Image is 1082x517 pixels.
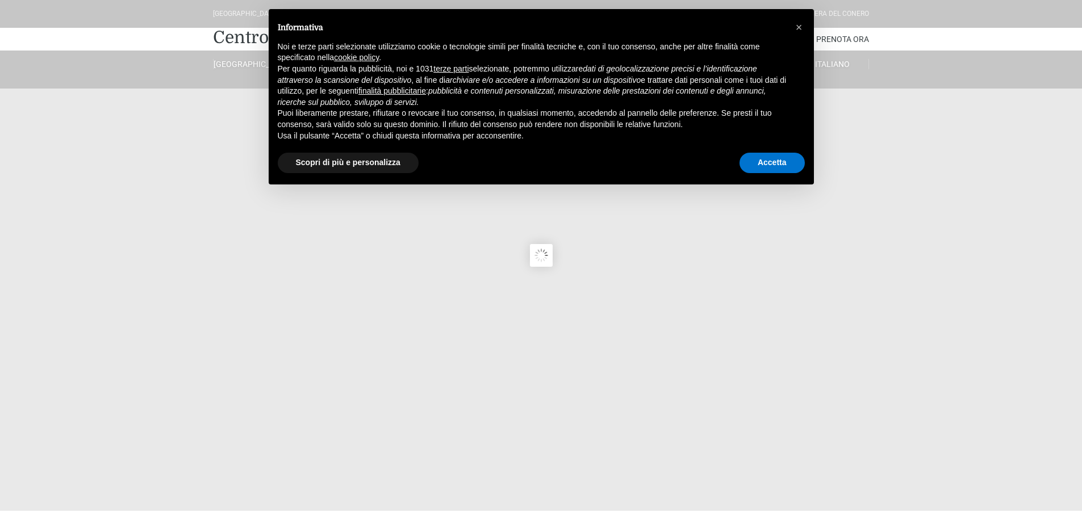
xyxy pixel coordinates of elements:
[790,18,808,36] button: Chiudi questa informativa
[278,64,787,108] p: Per quanto riguarda la pubblicità, noi e 1031 selezionate, potremmo utilizzare , al fine di e tra...
[740,153,805,173] button: Accetta
[213,59,286,69] a: [GEOGRAPHIC_DATA]
[213,26,432,49] a: Centro Vacanze De Angelis
[803,9,869,19] div: Riviera Del Conero
[278,41,787,64] p: Noi e terze parti selezionate utilizziamo cookie o tecnologie simili per finalità tecniche e, con...
[433,64,469,75] button: terze parti
[358,86,426,97] button: finalità pubblicitarie
[796,21,803,33] span: ×
[815,60,850,69] span: Italiano
[278,64,757,85] em: dati di geolocalizzazione precisi e l’identificazione attraverso la scansione del dispositivo
[213,9,278,19] div: [GEOGRAPHIC_DATA]
[796,59,869,69] a: Italiano
[278,23,787,32] h2: Informativa
[278,131,787,142] p: Usa il pulsante “Accetta” o chiudi questa informativa per acconsentire.
[816,28,869,51] a: Prenota Ora
[334,53,379,62] a: cookie policy
[445,75,641,85] em: archiviare e/o accedere a informazioni su un dispositivo
[278,86,766,107] em: pubblicità e contenuti personalizzati, misurazione delle prestazioni dei contenuti e degli annunc...
[278,153,419,173] button: Scopri di più e personalizza
[278,108,787,130] p: Puoi liberamente prestare, rifiutare o revocare il tuo consenso, in qualsiasi momento, accedendo ...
